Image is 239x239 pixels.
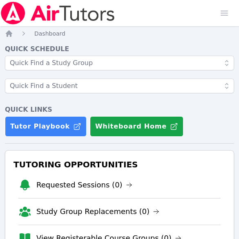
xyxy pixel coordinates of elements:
input: Quick Find a Study Group [5,56,234,70]
a: Dashboard [34,29,65,38]
h4: Quick Schedule [5,44,234,54]
span: Dashboard [34,30,65,37]
nav: Breadcrumb [5,29,234,38]
input: Quick Find a Student [5,79,234,93]
button: Whiteboard Home [90,116,183,137]
a: Study Group Replacements (0) [36,206,159,217]
a: Requested Sessions (0) [36,179,132,191]
h3: Tutoring Opportunities [12,157,227,172]
a: Tutor Playbook [5,116,87,137]
h4: Quick Links [5,105,234,115]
